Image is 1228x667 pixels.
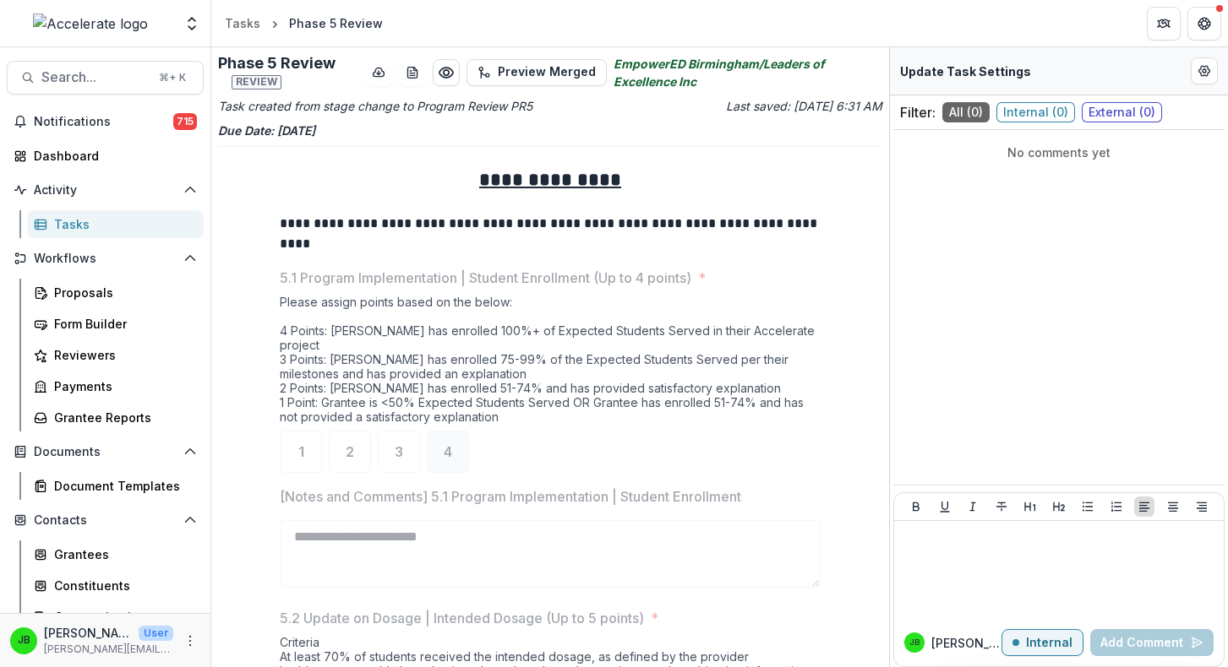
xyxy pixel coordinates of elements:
[909,638,920,647] div: Jennifer Bronson
[931,634,1002,652] p: [PERSON_NAME]
[991,496,1012,517] button: Strike
[1134,496,1154,517] button: Align Left
[963,496,983,517] button: Italicize
[27,372,204,400] a: Payments
[27,572,204,599] a: Constituents
[554,97,882,115] p: Last saved: [DATE] 6:31 AM
[27,472,204,500] a: Document Templates
[996,102,1075,122] span: Internal ( 0 )
[54,409,190,426] div: Grantee Reports
[614,55,882,90] i: EmpowerED Birmingham/Leaders of Excellence Inc
[139,626,173,641] p: User
[280,608,644,628] p: 5.2 Update on Dosage | Intended Dosage (Up to 5 points)
[54,315,190,333] div: Form Builder
[34,115,173,129] span: Notifications
[1090,629,1214,656] button: Add Comment
[27,540,204,568] a: Grantees
[1049,496,1069,517] button: Heading 2
[44,642,173,657] p: [PERSON_NAME][EMAIL_ADDRESS][PERSON_NAME][DOMAIN_NAME]
[1106,496,1127,517] button: Ordered List
[41,69,149,85] span: Search...
[44,624,132,642] p: [PERSON_NAME]
[433,59,460,86] button: Preview f2895bfa-138a-48cb-827b-7c6e9933b273.pdf
[218,97,547,115] p: Task created from stage change to Program Review PR5
[173,113,197,130] span: 715
[395,445,403,458] span: 3
[54,577,190,594] div: Constituents
[27,603,204,631] a: Communications
[218,54,358,90] h2: Phase 5 Review
[1082,102,1162,122] span: External ( 0 )
[33,14,148,34] img: Accelerate logo
[900,102,936,122] p: Filter:
[218,11,390,35] nav: breadcrumb
[1192,496,1212,517] button: Align Right
[399,59,426,86] button: download-word-button
[1002,629,1083,656] button: Internal
[1078,496,1098,517] button: Bullet List
[156,68,189,87] div: ⌘ + K
[34,513,177,528] span: Contacts
[218,11,267,35] a: Tasks
[7,245,204,272] button: Open Workflows
[346,445,354,458] span: 2
[935,496,955,517] button: Underline
[180,631,200,651] button: More
[218,122,882,139] p: Due Date: [DATE]
[7,507,204,534] button: Open Contacts
[54,284,190,301] div: Proposals
[298,445,304,458] span: 1
[289,14,383,32] div: Phase 5 Review
[34,445,177,459] span: Documents
[467,59,607,86] button: Preview Merged
[1147,7,1181,41] button: Partners
[1187,7,1221,41] button: Get Help
[34,147,190,165] div: Dashboard
[1191,57,1218,84] button: Edit Form Settings
[7,108,204,135] button: Notifications715
[280,295,821,431] div: Please assign points based on the below: 4 Points: [PERSON_NAME] has enrolled 100%+ of Expected S...
[1026,636,1072,650] p: Internal
[54,608,190,626] div: Communications
[900,62,1031,80] p: Update Task Settings
[942,102,990,122] span: All ( 0 )
[27,279,204,306] a: Proposals
[906,496,926,517] button: Bold
[225,14,260,32] div: Tasks
[34,252,177,266] span: Workflows
[54,545,190,563] div: Grantees
[7,61,204,95] button: Search...
[900,144,1218,161] p: No comments yet
[27,404,204,431] a: Grantee Reports
[444,445,452,458] span: 4
[54,477,190,495] div: Document Templates
[280,268,691,288] p: 5.1 Program Implementation | Student Enrollment (Up to 4 points)
[232,75,281,89] span: Review
[54,377,190,395] div: Payments
[7,142,204,170] a: Dashboard
[280,486,741,507] p: [Notes and Comments] 5.1 Program Implementation | Student Enrollment
[7,176,204,203] button: Open Activity
[180,7,204,41] button: Open entity switcher
[365,59,392,86] button: download-button
[1020,496,1040,517] button: Heading 1
[27,310,204,338] a: Form Builder
[54,346,190,364] div: Reviewers
[27,341,204,369] a: Reviewers
[7,438,204,465] button: Open Documents
[18,635,30,646] div: Jennifer Bronson
[54,215,190,233] div: Tasks
[27,210,204,238] a: Tasks
[34,183,177,198] span: Activity
[1163,496,1183,517] button: Align Center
